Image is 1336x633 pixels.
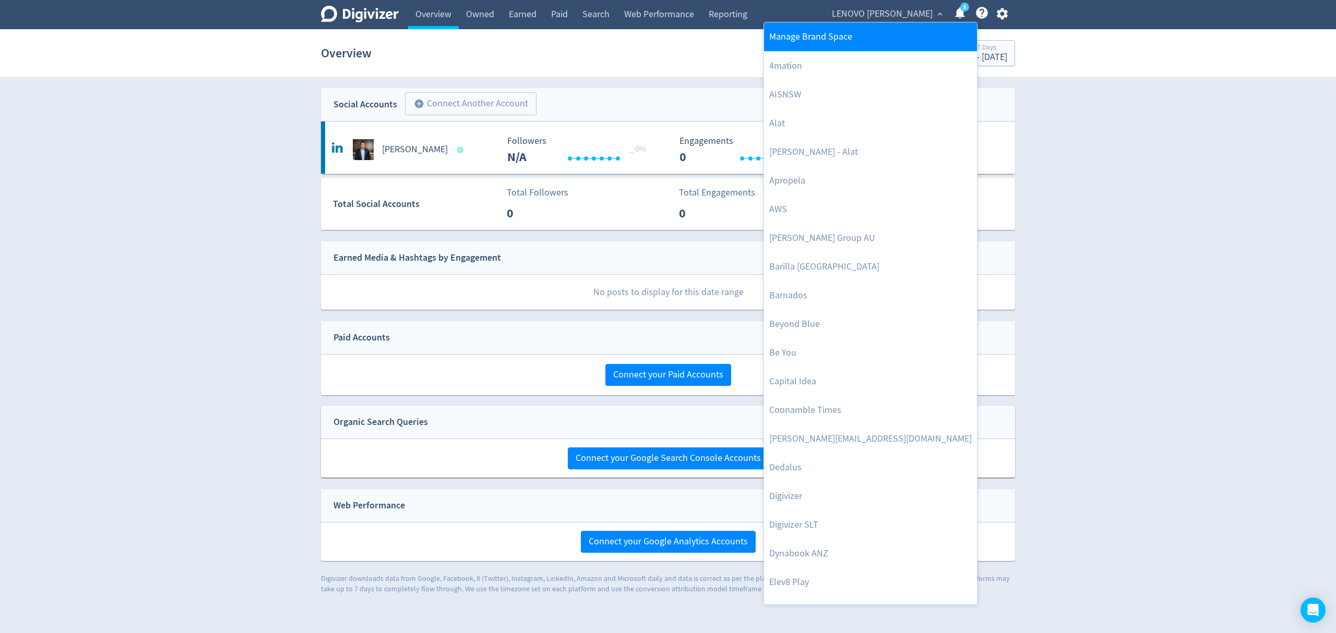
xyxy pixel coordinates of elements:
[1301,598,1326,623] div: Open Intercom Messenger
[764,195,977,224] a: AWS
[764,166,977,195] a: Apropela
[764,52,977,80] a: 4mation
[764,482,977,510] a: Digivizer
[764,424,977,453] a: [PERSON_NAME][EMAIL_ADDRESS][DOMAIN_NAME]
[764,138,977,166] a: [PERSON_NAME] - Alat
[764,367,977,396] a: Capital Idea
[764,597,977,625] a: [PERSON_NAME] [PERSON_NAME]
[764,252,977,281] a: Barilla [GEOGRAPHIC_DATA]
[764,224,977,252] a: [PERSON_NAME] Group AU
[764,568,977,597] a: Elev8 Play
[764,281,977,310] a: Barnados
[764,539,977,568] a: Dynabook ANZ
[764,510,977,539] a: Digivizer SLT
[764,396,977,424] a: Coonamble Times
[764,310,977,338] a: Beyond Blue
[764,453,977,482] a: Dedalus
[764,338,977,367] a: Be You
[764,80,977,109] a: AISNSW
[764,109,977,138] a: Alat
[764,22,977,51] a: Manage Brand Space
